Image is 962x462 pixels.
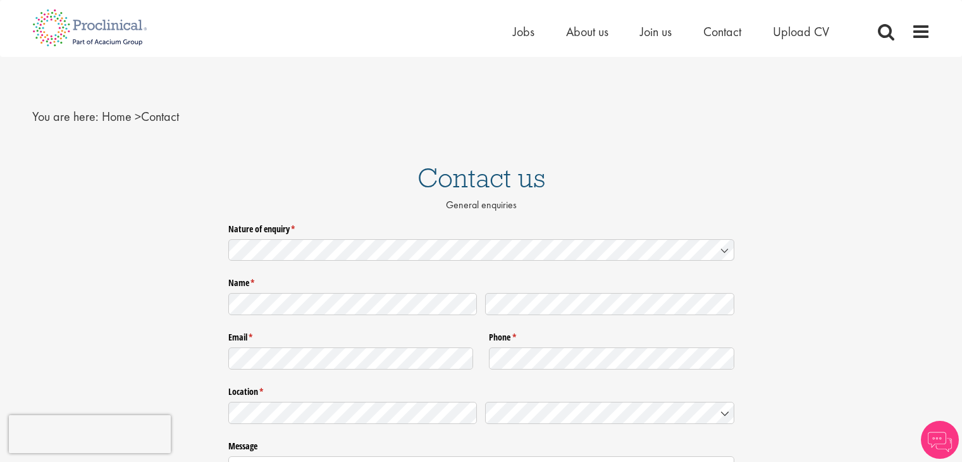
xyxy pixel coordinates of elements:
span: Contact [102,108,179,125]
input: State / Province / Region [228,402,478,424]
a: Contact [703,23,741,40]
label: Email [228,327,474,344]
input: Last [485,293,734,315]
label: Message [228,436,734,453]
a: breadcrumb link to Home [102,108,132,125]
a: Jobs [513,23,534,40]
iframe: reCAPTCHA [9,415,171,453]
label: Nature of enquiry [228,218,734,235]
img: Chatbot [921,421,959,459]
input: First [228,293,478,315]
a: About us [566,23,608,40]
input: Country [485,402,734,424]
span: You are here: [32,108,99,125]
legend: Location [228,382,734,398]
legend: Name [228,273,734,289]
a: Join us [640,23,672,40]
label: Phone [489,327,734,344]
a: Upload CV [773,23,829,40]
span: > [135,108,141,125]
